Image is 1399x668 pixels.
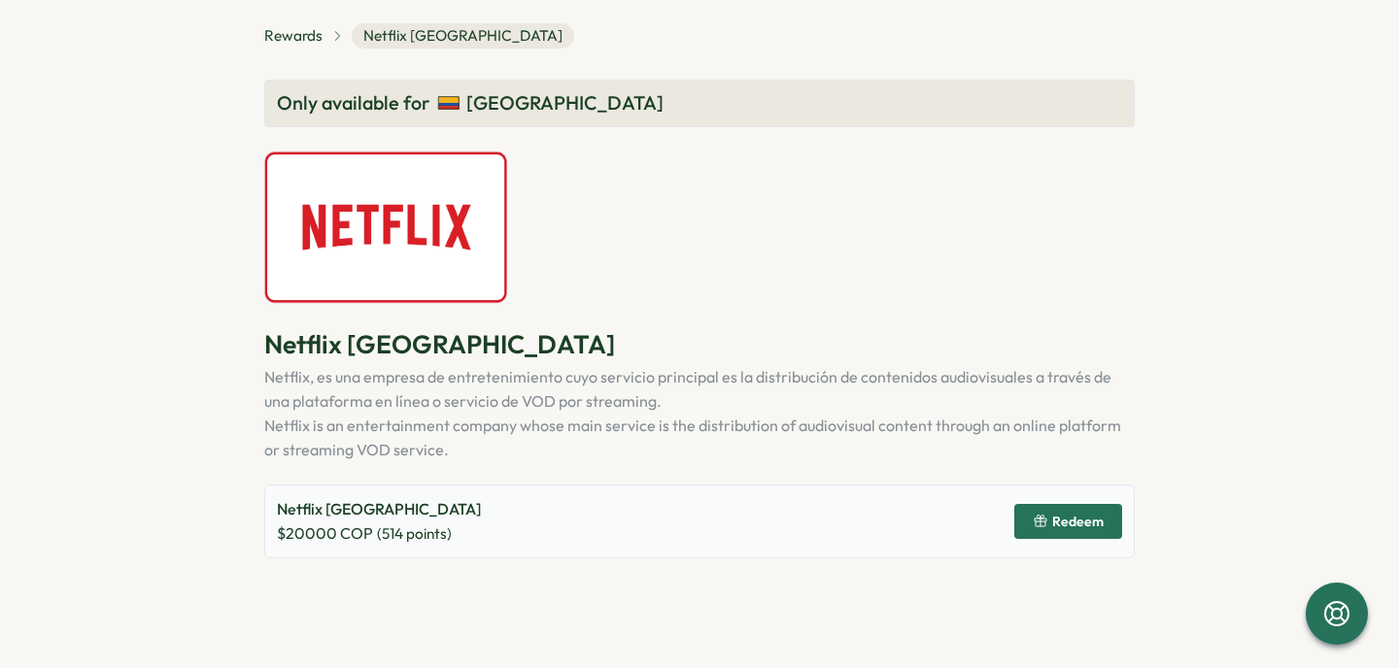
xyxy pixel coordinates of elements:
[264,25,323,47] a: Rewards
[264,367,1111,411] span: Netflix, es una empresa de entretenimiento cuyo servicio principal es la distribución de contenid...
[1052,515,1104,528] span: Redeem
[264,327,1135,361] p: Netflix [GEOGRAPHIC_DATA]
[1014,504,1122,539] button: Redeem
[277,88,429,118] span: Only available for
[264,416,1121,459] span: Netflix is ​​an entertainment company whose main service is the distribution of audiovisual conte...
[277,521,373,546] span: $ 20000 COP
[437,91,461,115] img: Colombia
[466,88,664,118] span: [GEOGRAPHIC_DATA]
[352,23,574,49] span: Netflix [GEOGRAPHIC_DATA]
[377,523,452,545] span: ( 514 points)
[277,497,481,521] p: Netflix [GEOGRAPHIC_DATA]
[264,150,507,304] img: Netflix Colombia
